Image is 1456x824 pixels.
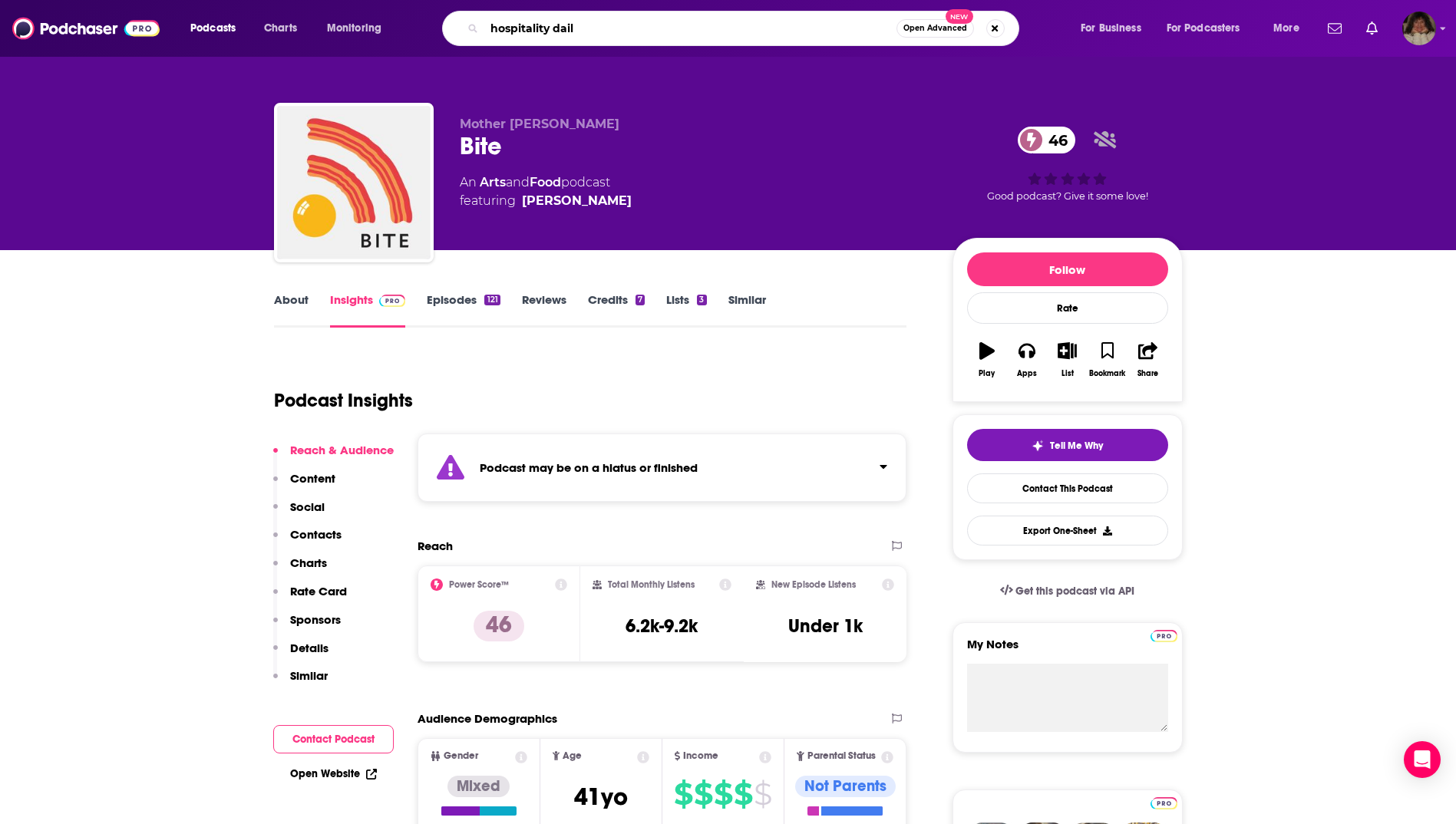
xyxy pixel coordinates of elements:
a: Arts [480,175,506,190]
p: Similar [290,668,328,683]
p: Content [290,471,335,486]
h1: Podcast Insights [274,389,413,412]
a: Reviews [522,292,566,328]
span: Income [683,751,718,761]
button: Contacts [273,527,342,555]
a: Credits7 [588,292,645,328]
div: Search podcasts, credits, & more... [457,11,1034,46]
button: Rate Card [273,584,347,612]
img: Podchaser Pro [379,295,406,307]
span: Mother [PERSON_NAME] [460,117,619,131]
button: Details [273,641,329,669]
span: Open Advanced [903,25,967,32]
button: Apps [1007,332,1047,387]
p: Charts [290,555,327,570]
a: 46 [1018,127,1075,153]
p: Details [290,641,329,655]
span: $ [754,782,771,806]
a: Contact This Podcast [967,473,1168,503]
span: New [946,9,973,24]
span: For Business [1081,18,1141,39]
img: Podchaser - Follow, Share and Rate Podcasts [12,14,160,43]
p: Reach & Audience [290,443,394,457]
button: Charts [273,555,327,584]
button: Export One-Sheet [967,516,1168,545]
button: Play [967,332,1007,387]
a: Similar [728,292,766,328]
span: Charts [264,18,297,39]
button: open menu [1070,16,1161,41]
div: Not Parents [795,776,896,797]
p: Sponsors [290,612,341,627]
span: For Podcasters [1167,18,1240,39]
button: Reach & Audience [273,443,394,471]
span: $ [714,782,732,806]
button: tell me why sparkleTell Me Why [967,429,1168,461]
p: Social [290,499,325,514]
div: Open Intercom Messenger [1404,741,1441,778]
div: Rate [967,292,1168,324]
span: $ [674,782,692,806]
div: An podcast [460,173,632,210]
button: open menu [316,16,401,41]
a: Food [530,175,561,190]
div: Play [979,369,995,378]
span: Gender [444,751,478,761]
p: Contacts [290,527,342,542]
button: Open AdvancedNew [896,19,974,38]
img: Podchaser Pro [1151,797,1177,809]
span: More [1273,18,1299,39]
img: Bite [277,106,431,259]
div: Bookmark [1089,369,1125,378]
div: Share [1137,369,1158,378]
span: Parental Status [807,751,876,761]
button: open menu [1157,16,1263,41]
a: Pro website [1151,628,1177,642]
img: User Profile [1402,12,1436,45]
p: 46 [474,611,524,641]
div: List [1061,369,1074,378]
p: Rate Card [290,584,347,598]
h2: Power Score™ [449,579,509,590]
button: Share [1127,332,1167,387]
a: About [274,292,309,328]
h2: Audience Demographics [418,711,557,726]
span: $ [694,782,712,806]
a: Charts [254,16,306,41]
h2: Reach [418,539,453,553]
input: Search podcasts, credits, & more... [484,16,896,41]
span: Tell Me Why [1050,440,1103,452]
span: Monitoring [327,18,381,39]
img: Podchaser Pro [1151,630,1177,642]
strong: Podcast may be on a hiatus or finished [480,460,698,475]
img: tell me why sparkle [1032,440,1044,452]
span: 41 yo [574,782,628,812]
span: featuring [460,192,632,210]
h2: New Episode Listens [771,579,856,590]
span: Podcasts [190,18,236,39]
div: 121 [484,295,500,305]
a: Get this podcast via API [988,572,1147,610]
span: Logged in as angelport [1402,12,1436,45]
button: Contact Podcast [273,725,394,753]
div: Apps [1017,369,1037,378]
div: [PERSON_NAME] [522,192,632,210]
div: 7 [636,295,645,305]
button: open menu [180,16,256,41]
span: Age [563,751,582,761]
a: Open Website [290,767,377,780]
span: Good podcast? Give it some love! [987,190,1148,202]
button: Show profile menu [1402,12,1436,45]
h3: 6.2k-9.2k [626,615,698,638]
button: Follow [967,252,1168,286]
label: My Notes [967,637,1168,664]
span: 46 [1033,127,1075,153]
div: Mixed [447,776,510,797]
button: Bookmark [1088,332,1127,387]
button: List [1047,332,1087,387]
span: and [506,175,530,190]
section: Click to expand status details [418,433,907,502]
button: Sponsors [273,612,341,641]
a: Episodes121 [427,292,500,328]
